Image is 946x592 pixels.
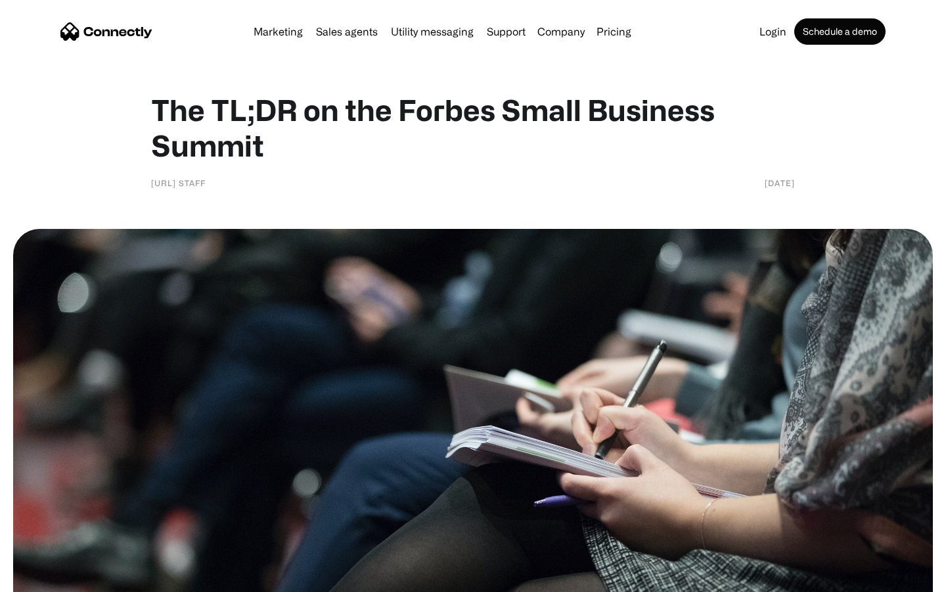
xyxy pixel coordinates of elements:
[537,22,585,41] div: Company
[765,176,795,189] div: [DATE]
[151,176,206,189] div: [URL] Staff
[13,569,79,587] aside: Language selected: English
[591,26,637,37] a: Pricing
[533,22,589,41] div: Company
[26,569,79,587] ul: Language list
[311,26,383,37] a: Sales agents
[151,92,795,163] h1: The TL;DR on the Forbes Small Business Summit
[60,22,152,41] a: home
[248,26,308,37] a: Marketing
[754,26,792,37] a: Login
[794,18,886,45] a: Schedule a demo
[482,26,531,37] a: Support
[386,26,479,37] a: Utility messaging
